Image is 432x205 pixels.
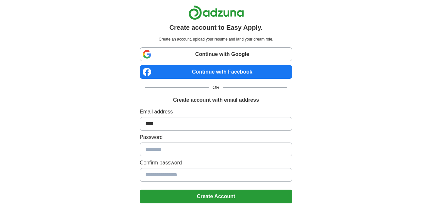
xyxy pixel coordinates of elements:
span: OR [209,84,223,91]
label: Confirm password [140,159,292,167]
h1: Create account to Easy Apply. [169,23,263,32]
button: Create Account [140,190,292,203]
img: Adzuna logo [188,5,244,20]
label: Password [140,133,292,141]
p: Create an account, upload your resume and land your dream role. [141,36,291,42]
h1: Create account with email address [173,96,259,104]
a: Continue with Google [140,47,292,61]
a: Continue with Facebook [140,65,292,79]
label: Email address [140,108,292,116]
